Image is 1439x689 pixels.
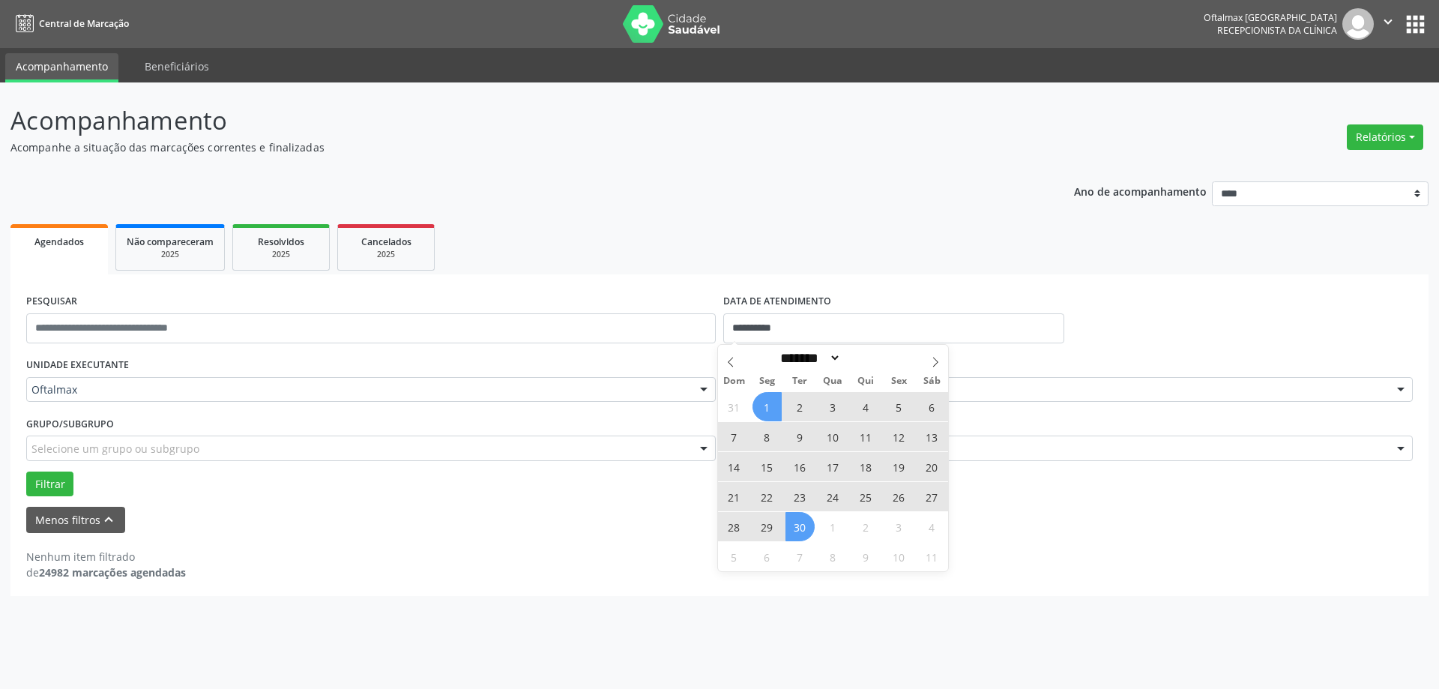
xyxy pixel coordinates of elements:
span: Setembro 10, 2025 [818,422,848,451]
div: 2025 [349,249,423,260]
span: Setembro 24, 2025 [818,482,848,511]
span: Setembro 1, 2025 [752,392,782,421]
span: Setembro 30, 2025 [785,512,815,541]
span: Central de Marcação [39,17,129,30]
span: Sex [882,376,915,386]
label: PESQUISAR [26,290,77,313]
button:  [1374,8,1402,40]
span: Setembro 21, 2025 [719,482,749,511]
span: Setembro 13, 2025 [917,422,947,451]
span: Setembro 17, 2025 [818,452,848,481]
span: Setembro 16, 2025 [785,452,815,481]
span: Recepcionista da clínica [1217,24,1337,37]
div: de [26,565,186,580]
p: Acompanhamento [10,102,1003,139]
select: Month [776,350,842,366]
label: Grupo/Subgrupo [26,412,114,436]
span: Qua [816,376,849,386]
div: 2025 [244,249,319,260]
span: Setembro 4, 2025 [851,392,881,421]
span: Setembro 28, 2025 [719,512,749,541]
span: Sáb [915,376,948,386]
img: img [1342,8,1374,40]
span: Setembro 22, 2025 [752,482,782,511]
span: Setembro 2, 2025 [785,392,815,421]
span: Qui [849,376,882,386]
span: Não compareceram [127,235,214,248]
div: 2025 [127,249,214,260]
span: Outubro 10, 2025 [884,542,914,571]
a: Beneficiários [134,53,220,79]
span: Agendados [34,235,84,248]
span: Outubro 8, 2025 [818,542,848,571]
button: Menos filtroskeyboard_arrow_up [26,507,125,533]
button: apps [1402,11,1429,37]
span: Agosto 31, 2025 [719,392,749,421]
div: Nenhum item filtrado [26,549,186,565]
div: Oftalmax [GEOGRAPHIC_DATA] [1204,11,1337,24]
span: Setembro 19, 2025 [884,452,914,481]
span: Setembro 12, 2025 [884,422,914,451]
span: Setembro 8, 2025 [752,422,782,451]
span: Setembro 11, 2025 [851,422,881,451]
p: Acompanhe a situação das marcações correntes e finalizadas [10,139,1003,155]
span: Outubro 7, 2025 [785,542,815,571]
span: Setembro 23, 2025 [785,482,815,511]
span: Setembro 9, 2025 [785,422,815,451]
a: Acompanhamento [5,53,118,82]
span: [PERSON_NAME] [728,382,1382,397]
span: Setembro 20, 2025 [917,452,947,481]
span: Resolvidos [258,235,304,248]
span: Setembro 3, 2025 [818,392,848,421]
span: Setembro 7, 2025 [719,422,749,451]
span: Oftalmax [31,382,685,397]
span: Dom [718,376,751,386]
i:  [1380,13,1396,30]
span: Cancelados [361,235,411,248]
span: Outubro 6, 2025 [752,542,782,571]
span: Outubro 4, 2025 [917,512,947,541]
span: Setembro 29, 2025 [752,512,782,541]
span: Setembro 26, 2025 [884,482,914,511]
span: Setembro 14, 2025 [719,452,749,481]
button: Relatórios [1347,124,1423,150]
span: Selecione um grupo ou subgrupo [31,441,199,457]
label: DATA DE ATENDIMENTO [723,290,831,313]
span: Ter [783,376,816,386]
span: Outubro 2, 2025 [851,512,881,541]
span: Outubro 3, 2025 [884,512,914,541]
span: Setembro 27, 2025 [917,482,947,511]
strong: 24982 marcações agendadas [39,565,186,580]
a: Central de Marcação [10,11,129,36]
span: Setembro 15, 2025 [752,452,782,481]
span: Setembro 18, 2025 [851,452,881,481]
span: Outubro 9, 2025 [851,542,881,571]
button: Filtrar [26,472,73,497]
input: Year [841,350,890,366]
label: UNIDADE EXECUTANTE [26,354,129,377]
span: Outubro 1, 2025 [818,512,848,541]
p: Ano de acompanhamento [1074,181,1207,200]
span: Setembro 6, 2025 [917,392,947,421]
span: Setembro 25, 2025 [851,482,881,511]
span: Setembro 5, 2025 [884,392,914,421]
i: keyboard_arrow_up [100,511,117,528]
span: Seg [750,376,783,386]
span: Outubro 11, 2025 [917,542,947,571]
span: Outubro 5, 2025 [719,542,749,571]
